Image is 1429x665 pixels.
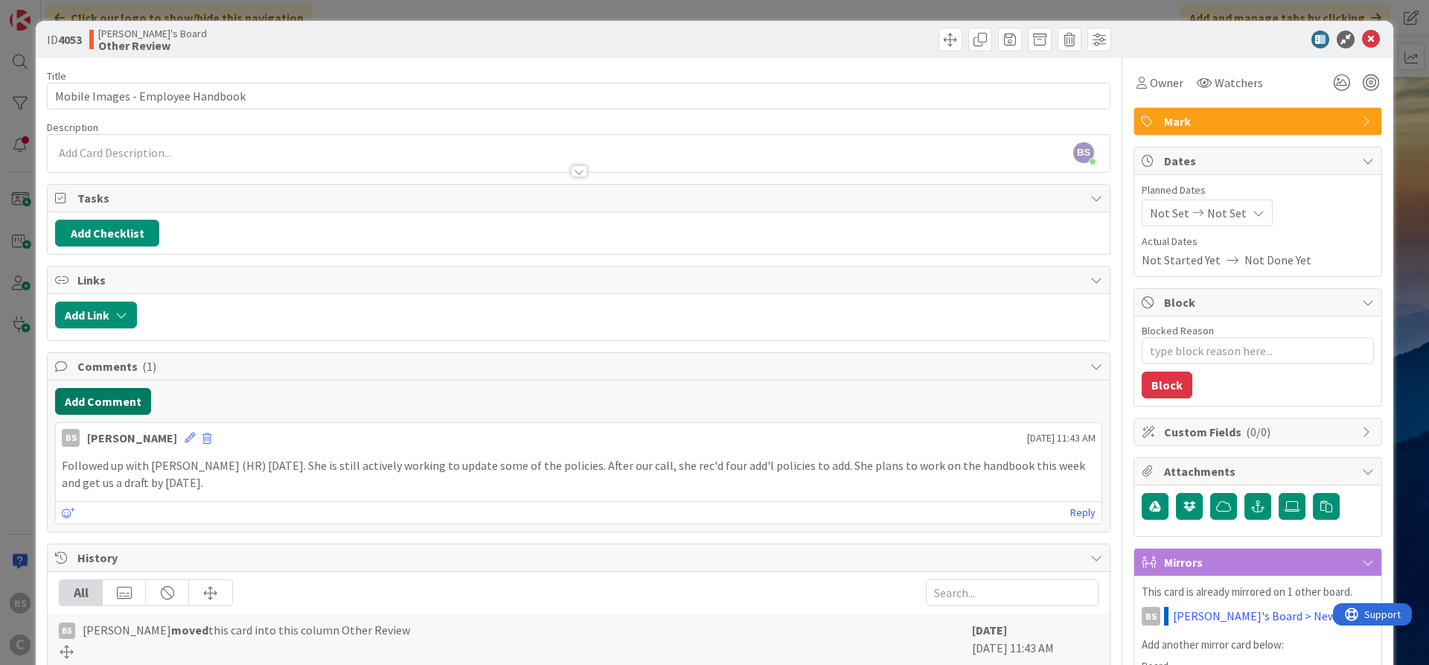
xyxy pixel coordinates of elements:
button: Add Link [55,302,137,328]
a: [PERSON_NAME]'s Board > New [1173,607,1336,625]
span: Mirrors [1164,553,1355,571]
label: Blocked Reason [1142,324,1214,337]
div: BS [1142,607,1160,626]
span: [PERSON_NAME]'s Board [98,28,207,39]
span: Not Set [1150,204,1189,222]
input: type card name here... [47,83,1110,109]
span: Watchers [1215,74,1263,92]
label: Title [47,69,66,83]
p: Add another mirror card below: [1142,637,1374,654]
span: Block [1164,293,1355,311]
span: Not Set [1207,204,1247,222]
p: Followed up with [PERSON_NAME] (HR) [DATE]. She is still actively working to update some of the p... [62,457,1096,491]
div: BS [62,429,80,447]
span: Description [47,121,98,134]
span: ID [47,31,82,48]
span: BS [1073,142,1094,163]
a: Reply [1070,503,1096,522]
span: Comments [77,357,1083,375]
span: ( 1 ) [142,359,156,374]
span: Custom Fields [1164,423,1355,441]
div: [DATE] 11:43 AM [972,621,1099,658]
button: Add Checklist [55,220,159,246]
span: Not Done Yet [1244,251,1311,269]
span: [PERSON_NAME] this card into this column Other Review [83,621,410,639]
span: [DATE] 11:43 AM [1027,430,1096,446]
b: 4053 [58,32,82,47]
p: This card is already mirrored on 1 other board. [1142,584,1374,601]
span: Mark [1164,112,1355,130]
span: Planned Dates [1142,182,1374,198]
span: Support [31,2,68,20]
div: All [60,580,103,605]
div: [PERSON_NAME] [87,429,177,447]
span: Tasks [77,189,1083,207]
button: Block [1142,372,1192,398]
span: Links [77,271,1083,289]
span: Attachments [1164,462,1355,480]
b: [DATE] [972,623,1007,637]
span: Dates [1164,152,1355,170]
b: moved [171,623,208,637]
span: Not Started Yet [1142,251,1221,269]
span: Actual Dates [1142,234,1374,249]
span: ( 0/0 ) [1246,424,1270,439]
b: Other Review [98,39,207,51]
div: BS [59,623,75,639]
span: Owner [1150,74,1183,92]
input: Search... [926,579,1099,606]
span: History [77,549,1083,567]
button: Add Comment [55,388,151,415]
